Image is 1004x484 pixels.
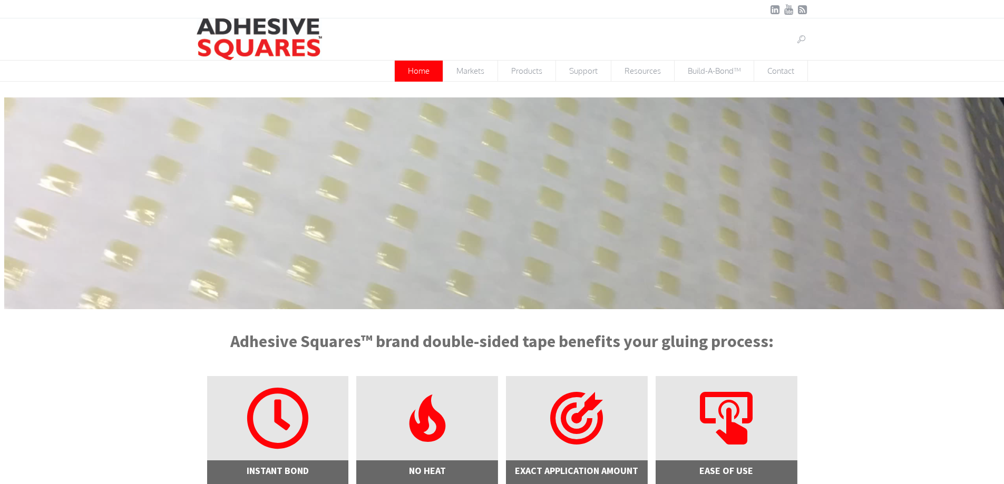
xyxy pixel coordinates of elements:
[784,4,794,15] a: YouTube
[556,61,611,81] span: Support
[699,465,753,477] strong: EASE OF USE
[515,465,638,477] strong: EXACT APPLICATION AMOUNT
[611,61,674,81] span: Resources
[556,61,611,82] a: Support
[675,61,754,81] span: Build-A-Bond™
[394,61,443,82] a: Home
[675,61,754,82] a: Build-A-Bond™
[797,4,808,15] a: RSSFeed
[754,61,807,81] span: Contact
[409,465,446,477] strong: NO HEAT
[443,61,498,81] span: Markets
[498,61,555,81] span: Products
[197,18,323,60] img: Adhesive Squares™
[395,61,443,81] span: Home
[230,331,774,352] strong: Adhesive Squares™ brand double-sided tape benefits your gluing process:
[770,4,781,15] a: LinkedIn
[247,465,309,477] strong: INSTANT BOND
